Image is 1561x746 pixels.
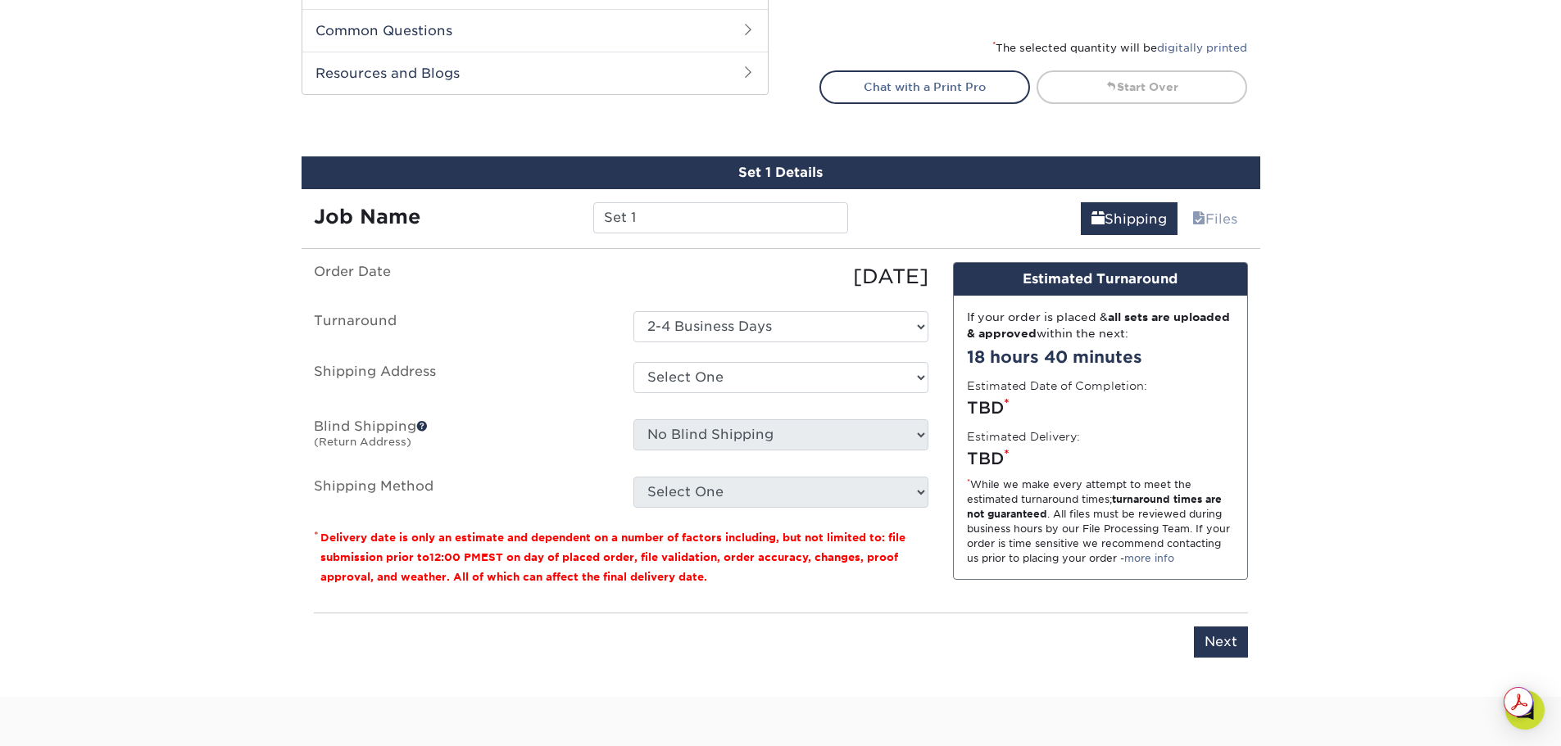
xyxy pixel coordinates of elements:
label: Estimated Delivery: [967,428,1080,445]
label: Shipping Method [302,477,621,508]
a: Shipping [1081,202,1178,235]
span: files [1192,211,1205,227]
small: (Return Address) [314,436,411,448]
label: Shipping Address [302,362,621,400]
label: Estimated Date of Completion: [967,378,1147,394]
div: Estimated Turnaround [954,263,1247,296]
a: more info [1124,552,1174,564]
span: shipping [1091,211,1105,227]
strong: Job Name [314,205,420,228]
a: Chat with a Print Pro [819,70,1030,103]
div: If your order is placed & within the next: [967,309,1234,342]
div: TBD [967,446,1234,471]
h2: Common Questions [302,9,768,52]
label: Turnaround [302,311,621,342]
div: Set 1 Details [302,156,1260,189]
input: Next [1194,626,1248,658]
a: Start Over [1037,70,1247,103]
a: Files [1182,202,1248,235]
div: 18 hours 40 minutes [967,345,1234,369]
span: 12:00 PM [429,551,481,563]
small: The selected quantity will be [992,42,1247,54]
input: Enter a job name [593,202,848,233]
label: Order Date [302,262,621,292]
div: [DATE] [621,262,941,292]
iframe: Google Customer Reviews [4,696,139,740]
div: TBD [967,396,1234,420]
div: While we make every attempt to meet the estimated turnaround times; . All files must be reviewed ... [967,477,1234,566]
h2: Resources and Blogs [302,52,768,94]
small: Delivery date is only an estimate and dependent on a number of factors including, but not limited... [320,531,905,583]
a: digitally printed [1157,42,1247,54]
label: Blind Shipping [302,419,621,457]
